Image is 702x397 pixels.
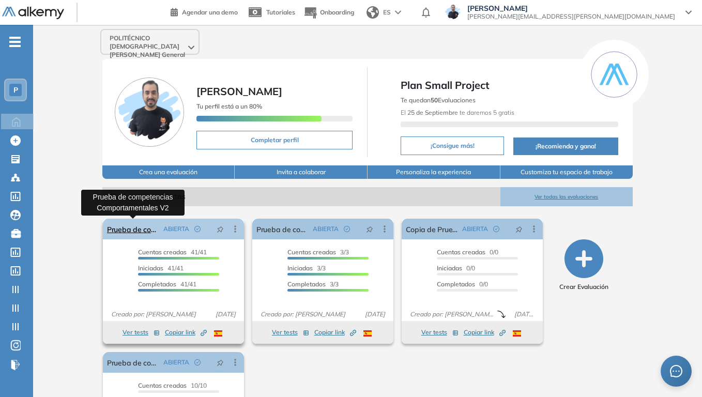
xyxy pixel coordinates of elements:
span: [PERSON_NAME] [467,4,675,12]
span: 3/3 [287,264,326,272]
img: world [367,6,379,19]
button: Ver tests [123,326,160,339]
button: ¡Recomienda y gana! [513,138,618,155]
span: check-circle [493,226,499,232]
button: Customiza tu espacio de trabajo [500,165,633,179]
span: Iniciadas [437,264,462,272]
img: arrow [395,10,401,14]
span: Iniciadas [138,264,163,272]
button: Completar perfil [196,131,353,149]
span: Cuentas creadas [437,248,485,256]
span: 41/41 [138,264,184,272]
span: check-circle [344,226,350,232]
a: Agendar una demo [171,5,238,18]
span: El te daremos 5 gratis [401,109,514,116]
button: pushpin [508,221,530,237]
span: Copiar link [314,328,356,337]
span: Iniciadas [287,264,313,272]
span: ABIERTA [462,224,488,234]
span: Cuentas creadas [287,248,336,256]
span: Creado por: [PERSON_NAME] [107,310,200,319]
img: Logo [2,7,64,20]
button: Personaliza la experiencia [368,165,500,179]
span: Te quedan Evaluaciones [401,96,476,104]
span: 0/0 [437,280,488,288]
span: 0/0 [437,264,475,272]
button: pushpin [358,221,381,237]
img: ESP [363,330,372,337]
button: Copiar link [314,326,356,339]
span: Copiar link [464,328,506,337]
div: Prueba de competencias Comportamentales V2 [81,190,185,216]
span: Completados [437,280,475,288]
b: 25 de Septiembre [407,109,458,116]
img: ESP [214,330,222,337]
span: pushpin [515,225,523,233]
span: Agendar una demo [182,8,238,16]
span: Cuentas creadas [138,248,187,256]
span: Cuentas creadas [138,381,187,389]
span: POLITÉCNICO [DEMOGRAPHIC_DATA] [PERSON_NAME] General [110,34,186,59]
span: pushpin [366,225,373,233]
span: ABIERTA [313,224,339,234]
span: 41/41 [138,248,207,256]
button: pushpin [209,354,232,371]
span: Copiar link [165,328,207,337]
button: Ver tests [272,326,309,339]
span: check-circle [194,226,201,232]
button: Copiar link [165,326,207,339]
span: Tu perfil está a un 80% [196,102,262,110]
a: Copia de Prueba de competencias Comportamentales [406,219,458,239]
span: Completados [287,280,326,288]
span: Plan Small Project [401,78,618,93]
span: Creado por: [PERSON_NAME] [406,310,497,319]
span: 3/3 [287,280,339,288]
span: [DATE] [361,310,389,319]
button: ¡Consigue más! [401,136,504,155]
button: Copiar link [464,326,506,339]
img: ESP [513,330,521,337]
span: 3/3 [287,248,349,256]
button: Crear Evaluación [559,239,608,292]
img: Foto de perfil [115,78,184,147]
button: Crea una evaluación [102,165,235,179]
span: [PERSON_NAME][EMAIL_ADDRESS][PERSON_NAME][DOMAIN_NAME] [467,12,675,21]
span: Onboarding [320,8,354,16]
span: message [670,365,682,377]
span: 41/41 [138,280,196,288]
span: [PERSON_NAME] [196,85,282,98]
span: check-circle [194,359,201,365]
span: ABIERTA [163,358,189,367]
a: Prueba de competencias Comportamentales [256,219,309,239]
button: Ver tests [421,326,459,339]
span: Creado por: [PERSON_NAME] [256,310,349,319]
span: Completados [138,280,176,288]
span: [DATE] [211,310,240,319]
span: ES [383,8,391,17]
span: [DATE] [510,310,538,319]
span: P [13,86,18,94]
span: Evaluaciones abiertas [102,187,500,206]
button: Onboarding [303,2,354,24]
span: Tutoriales [266,8,295,16]
span: pushpin [217,358,224,367]
span: 0/0 [437,248,498,256]
a: Prueba de competencias Comportamentales [107,352,159,373]
span: pushpin [217,225,224,233]
button: Invita a colaborar [235,165,368,179]
button: Ver todas las evaluaciones [500,187,633,206]
span: Crear Evaluación [559,282,608,292]
span: 10/10 [138,381,207,389]
span: ABIERTA [163,224,189,234]
b: 50 [431,96,438,104]
i: - [9,41,21,43]
a: Prueba de competencias Comportamentales V2 [107,219,159,239]
button: pushpin [209,221,232,237]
